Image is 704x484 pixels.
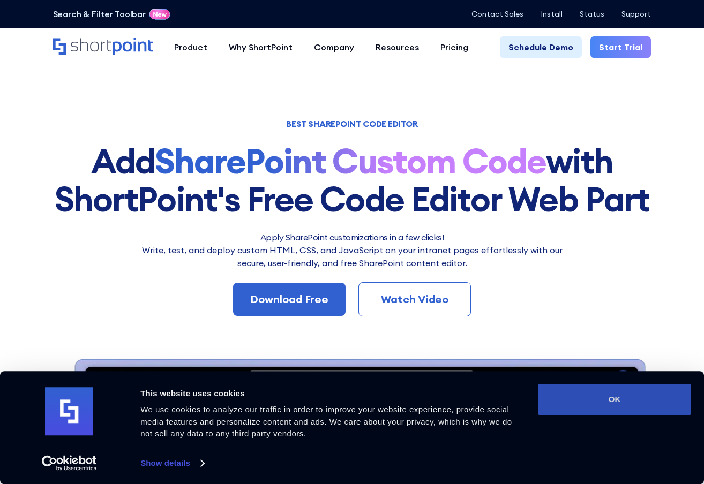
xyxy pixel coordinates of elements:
[174,41,207,54] div: Product
[590,36,651,58] a: Start Trial
[376,41,419,54] div: Resources
[541,10,563,18] a: Install
[140,405,512,438] span: We use cookies to analyze our traffic in order to improve your website experience, provide social...
[135,244,569,269] p: Write, test, and deploy custom HTML, CSS, and JavaScript on your intranet pages effortlessly wi﻿t...
[471,10,523,18] a: Contact Sales
[303,36,365,58] a: Company
[44,120,660,127] h1: BEST SHAREPOINT CODE EDITOR
[430,36,479,58] a: Pricing
[53,7,146,20] a: Search & Filter Toolbar
[218,36,303,58] a: Why ShortPoint
[233,283,346,316] a: Download Free
[580,10,604,18] a: Status
[163,36,218,58] a: Product
[621,10,651,18] a: Support
[53,38,153,56] a: Home
[538,384,691,415] button: OK
[229,41,293,54] div: Why ShortPoint
[45,388,93,436] img: logo
[44,142,660,218] h1: Add with ShortPoint's Free Code Editor Web Part
[358,282,471,316] a: Watch Video
[140,455,204,471] a: Show details
[23,455,116,471] a: Usercentrics Cookiebot - opens in a new window
[511,360,704,484] iframe: Chat Widget
[140,387,526,400] div: This website uses cookies
[365,36,430,58] a: Resources
[440,41,468,54] div: Pricing
[500,36,582,58] a: Schedule Demo
[135,231,569,244] h2: Apply SharePoint customizations in a few clicks!
[155,139,546,183] strong: SharePoint Custom Code
[376,291,453,307] div: Watch Video
[314,41,354,54] div: Company
[250,291,328,307] div: Download Free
